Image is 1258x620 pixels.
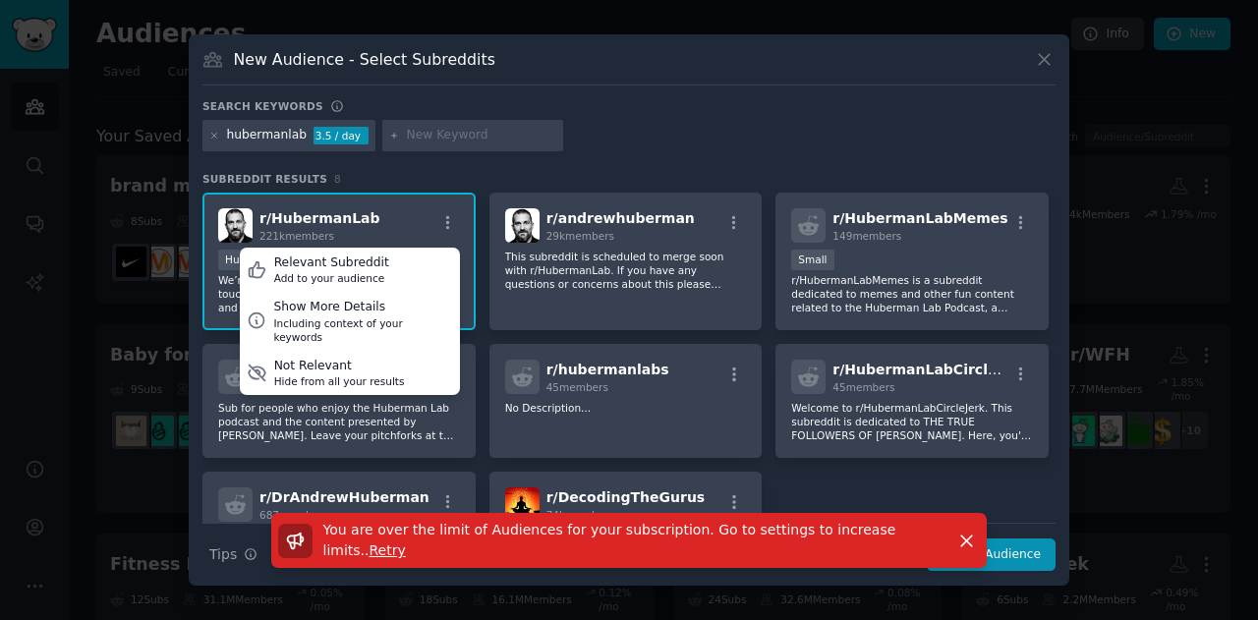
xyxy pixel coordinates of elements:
div: Hide from all your results [274,374,405,388]
h3: New Audience - Select Subreddits [234,49,495,70]
div: Relevant Subreddit [274,254,389,272]
img: DecodingTheGurus [505,487,540,522]
span: r/ HubermanLabMemes [832,210,1007,226]
span: 149 members [832,230,901,242]
span: You are over the limit of Audiences for your subscription. Go to settings to increase limits. . [323,522,896,558]
div: Add to your audience [274,271,389,285]
input: New Keyword [407,127,556,144]
span: Retry [370,542,406,558]
span: 221k members [259,230,334,242]
div: Not Relevant [274,358,405,375]
p: Sub for people who enjoy the Huberman Lab podcast and the content presented by [PERSON_NAME]. Lea... [218,401,460,442]
span: r/ andrewhuberman [546,210,695,226]
p: No Description... [505,401,747,415]
span: r/ HubermanLabCircleJerk [832,362,1027,377]
p: r/HubermanLabMemes is a subreddit dedicated to memes and other fun content related to the Huberma... [791,273,1033,314]
p: This subreddit is scheduled to merge soon with r/HubermanLab. If you have any questions or concer... [505,250,747,291]
span: Subreddit Results [202,172,327,186]
span: r/ hubermanlabs [546,362,669,377]
span: 45 members [832,381,894,393]
span: 74k members [546,509,614,521]
p: We’re seeking more moderators (get in touch)! The place for fans of [PERSON_NAME] and the Huberma... [218,273,460,314]
span: 8 [334,173,341,185]
div: 3.5 / day [314,127,369,144]
span: r/ DecodingTheGurus [546,489,706,505]
span: 29k members [546,230,614,242]
div: Small [791,250,833,270]
div: hubermanlab [227,127,308,144]
h3: Search keywords [202,99,323,113]
span: 687 members [259,509,328,521]
span: r/ HubermanLab [259,210,380,226]
div: Including context of your keywords [273,316,452,344]
img: andrewhuberman [505,208,540,243]
p: Welcome to r/HubermanLabCircleJerk. This subreddit is dedicated to THE TRUE FOLLOWERS OF [PERSON_... [791,401,1033,442]
img: HubermanLab [218,208,253,243]
div: Show More Details [273,299,452,316]
span: r/ DrAndrewHuberman [259,489,429,505]
div: Huge [218,250,259,270]
span: 45 members [546,381,608,393]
